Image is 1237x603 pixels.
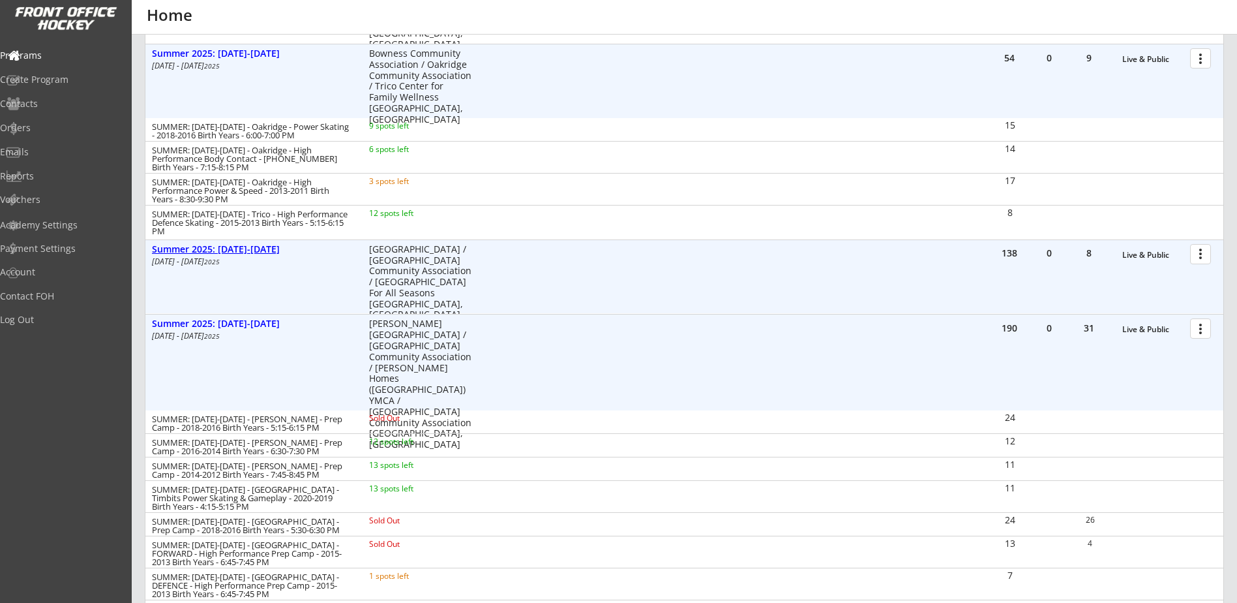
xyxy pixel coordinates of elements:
[152,48,355,59] div: Summer 2025: [DATE]-[DATE]
[1122,55,1184,64] div: Live & Public
[152,146,351,172] div: SUMMER: [DATE]-[DATE] - Oakridge - High Performance Body Contact - [PHONE_NUMBER] Birth Years - 7...
[1069,324,1109,333] div: 31
[152,210,351,236] div: SUMMER: [DATE]-[DATE] - Trico - High Performance Defence Skating - 2015-2013 Birth Years - 5:15-6...
[369,178,453,185] div: 3 spots left
[1190,48,1211,69] button: more_vert
[991,208,1029,217] div: 8
[1030,249,1069,258] div: 0
[152,123,351,140] div: SUMMER: [DATE]-[DATE] - Oakridge - Power Skating - 2018-2016 Birth Years - 6:00-7:00 PM
[1190,244,1211,264] button: more_vert
[1071,540,1109,548] div: 4
[369,209,453,217] div: 12 spots left
[369,122,453,130] div: 9 spots left
[369,414,453,422] div: Sold Out
[1190,318,1211,339] button: more_vert
[152,462,351,479] div: SUMMER: [DATE]-[DATE] - [PERSON_NAME] - Prep Camp - 2014-2012 Birth Years - 7:45-8:45 PM
[152,318,355,330] div: Summer 2025: [DATE]-[DATE]
[369,485,453,493] div: 13 spots left
[991,176,1029,185] div: 17
[991,413,1029,422] div: 24
[152,541,351,566] div: SUMMER: [DATE]-[DATE] - [GEOGRAPHIC_DATA] - FORWARD - High Performance Prep Camp - 2015-2013 Birt...
[152,573,351,598] div: SUMMER: [DATE]-[DATE] - [GEOGRAPHIC_DATA] - DEFENCE - High Performance Prep Camp - 2015-2013 Birt...
[369,517,453,525] div: Sold Out
[152,439,351,456] div: SUMMER: [DATE]-[DATE] - [PERSON_NAME] - Prep Camp - 2016-2014 Birth Years - 6:30-7:30 PM
[991,571,1029,580] div: 7
[1030,324,1069,333] div: 0
[369,461,453,469] div: 13 spots left
[204,257,220,266] em: 2025
[991,539,1029,548] div: 13
[204,61,220,70] em: 2025
[369,572,453,580] div: 1 spots left
[1122,251,1184,260] div: Live & Public
[990,54,1029,63] div: 54
[152,244,355,255] div: Summer 2025: [DATE]-[DATE]
[369,318,471,450] div: [PERSON_NAME][GEOGRAPHIC_DATA] / [GEOGRAPHIC_DATA] Community Association / [PERSON_NAME] Homes ([...
[991,516,1029,525] div: 24
[204,332,220,341] em: 2025
[1069,249,1109,258] div: 8
[152,518,351,534] div: SUMMER: [DATE]-[DATE] - [GEOGRAPHIC_DATA] - Prep Camp - 2018-2016 Birth Years - 5:30-6:30 PM
[152,62,351,70] div: [DATE] - [DATE]
[991,144,1029,153] div: 14
[369,540,453,548] div: Sold Out
[1069,54,1109,63] div: 9
[990,249,1029,258] div: 138
[1071,516,1109,524] div: 26
[991,121,1029,130] div: 15
[1122,325,1184,334] div: Live & Public
[152,415,351,432] div: SUMMER: [DATE]-[DATE] - [PERSON_NAME] - Prep Camp - 2018-2016 Birth Years - 5:15-6:15 PM
[991,460,1029,469] div: 11
[152,178,351,204] div: SUMMER: [DATE]-[DATE] - Oakridge - High Performance Power & Speed - 2013-2011 Birth Years - 8:30-...
[990,324,1029,333] div: 190
[991,437,1029,446] div: 12
[369,48,471,125] div: Bowness Community Association / Oakridge Community Association / Trico Center for Family Wellness...
[369,438,453,446] div: 12 spots left
[369,146,453,153] div: 6 spots left
[152,332,351,340] div: [DATE] - [DATE]
[991,484,1029,493] div: 11
[152,486,351,511] div: SUMMER: [DATE]-[DATE] - [GEOGRAPHIC_DATA] - Timbits Power Skating & Gameplay - 2020-2019 Birth Ye...
[1030,54,1069,63] div: 0
[369,244,471,321] div: [GEOGRAPHIC_DATA] / [GEOGRAPHIC_DATA] Community Association / [GEOGRAPHIC_DATA] For All Seasons [...
[152,258,351,266] div: [DATE] - [DATE]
